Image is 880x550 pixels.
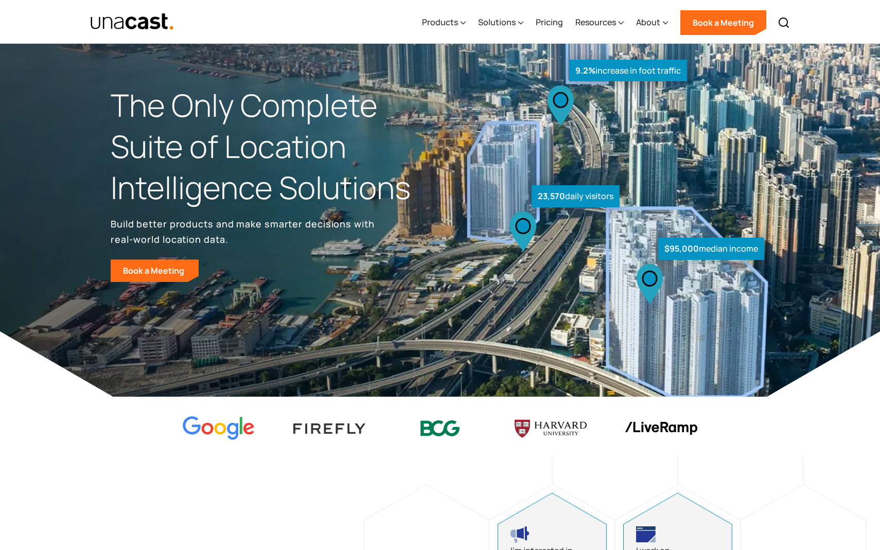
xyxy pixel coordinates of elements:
img: Harvard U logo [515,416,587,441]
img: Google logo Color [183,416,255,440]
a: Pricing [536,2,563,44]
div: Products [422,2,466,44]
a: home [90,13,174,31]
div: About [636,16,660,28]
img: developing products icon [636,526,656,543]
a: Book a Meeting [111,259,199,282]
img: advertising and marketing icon [511,526,530,543]
div: increase in foot traffic [569,60,687,82]
img: liveramp logo [625,422,697,435]
div: Solutions [478,16,516,28]
h1: The Only Complete Suite of Location Intelligence Solutions [111,85,440,208]
p: Build better products and make smarter decisions with real-world location data. [111,216,378,247]
div: About [636,2,668,44]
div: median income [658,238,764,260]
div: Products [422,16,458,28]
strong: 23,570 [538,190,565,202]
img: Firefly Advertising logo [293,423,365,433]
div: Resources [575,2,624,44]
a: Book a Meeting [680,10,766,35]
strong: $95,000 [664,243,699,254]
div: daily visitors [532,185,620,207]
div: Resources [575,16,616,28]
img: Unacast text logo [90,13,174,31]
div: Solutions [478,2,523,44]
strong: 9.2% [575,65,595,76]
img: Search icon [778,16,790,29]
img: BCG logo [404,414,476,443]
